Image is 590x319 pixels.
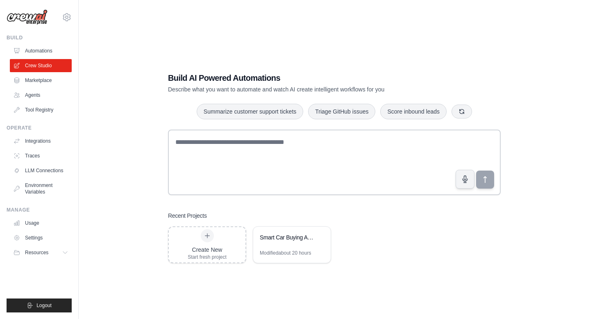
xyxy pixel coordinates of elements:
a: Crew Studio [10,59,72,72]
a: Integrations [10,134,72,148]
a: Automations [10,44,72,57]
p: Describe what you want to automate and watch AI create intelligent workflows for you [168,85,443,93]
button: Summarize customer support tickets [197,104,303,119]
img: Logo [7,9,48,25]
button: Resources [10,246,72,259]
a: Traces [10,149,72,162]
div: Operate [7,125,72,131]
a: Settings [10,231,72,244]
span: Logout [36,302,52,309]
div: Create New [188,246,227,254]
button: Score inbound leads [380,104,447,119]
div: Smart Car Buying Assistant [260,233,316,242]
button: Triage GitHub issues [308,104,375,119]
div: Start fresh project [188,254,227,260]
div: Manage [7,207,72,213]
a: Usage [10,216,72,230]
span: Resources [25,249,48,256]
div: Modified about 20 hours [260,250,311,256]
h1: Build AI Powered Automations [168,72,443,84]
button: Logout [7,298,72,312]
h3: Recent Projects [168,212,207,220]
button: Click to speak your automation idea [456,170,474,189]
div: Build [7,34,72,41]
a: Tool Registry [10,103,72,116]
button: Get new suggestions [452,105,472,118]
a: Agents [10,89,72,102]
a: Marketplace [10,74,72,87]
a: Environment Variables [10,179,72,198]
a: LLM Connections [10,164,72,177]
